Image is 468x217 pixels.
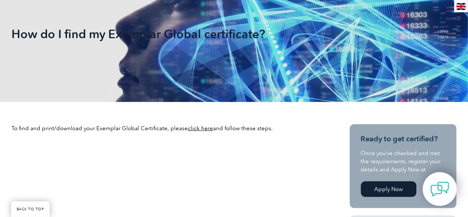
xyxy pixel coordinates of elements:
[12,124,323,132] p: To find and print/download your Exemplar Global Certificate, please and follow these steps.
[12,27,296,41] h1: How do I find my Exemplar Global certificate?
[11,201,50,217] a: BACK TO TOP
[188,125,213,132] a: click here
[431,180,449,198] img: contact-chat.png
[361,134,445,144] h3: Ready to get certified?
[361,149,445,174] p: Once you’ve checked and met the requirements, register your details and Apply Now at
[457,3,466,10] img: en
[361,181,416,197] a: Apply Now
